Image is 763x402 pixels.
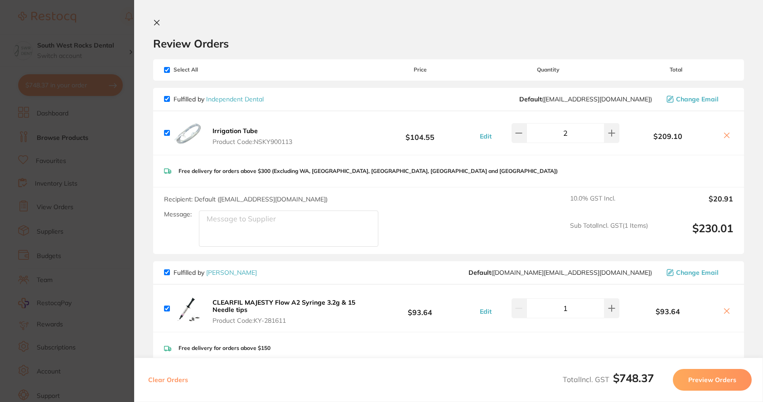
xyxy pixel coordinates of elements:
[673,369,752,391] button: Preview Orders
[206,268,257,277] a: [PERSON_NAME]
[477,67,619,73] span: Quantity
[153,37,744,50] h2: Review Orders
[179,168,558,174] p: Free delivery for orders above $300 (Excluding WA, [GEOGRAPHIC_DATA], [GEOGRAPHIC_DATA], [GEOGRAP...
[212,138,292,145] span: Product Code: NSKY900113
[179,345,270,351] p: Free delivery for orders above $150
[210,127,295,146] button: Irrigation Tube Product Code:NSKY900113
[174,269,257,276] p: Fulfilled by
[477,132,494,140] button: Edit
[619,132,717,140] b: $209.10
[570,222,648,247] span: Sub Total Incl. GST ( 1 Items)
[164,195,328,203] span: Recipient: Default ( [EMAIL_ADDRESS][DOMAIN_NAME] )
[619,67,733,73] span: Total
[664,268,733,277] button: Change Email
[212,127,258,135] b: Irrigation Tube
[655,195,733,215] output: $20.91
[145,369,191,391] button: Clear Orders
[477,307,494,316] button: Edit
[363,124,477,141] b: $104.55
[174,294,203,323] img: NDI4cWtzbg
[212,317,361,324] span: Product Code: KY-281611
[363,300,477,317] b: $93.64
[174,96,264,103] p: Fulfilled by
[164,67,255,73] span: Select All
[664,95,733,103] button: Change Email
[363,67,477,73] span: Price
[164,211,192,218] label: Message:
[563,375,654,384] span: Total Incl. GST
[619,307,717,316] b: $93.64
[174,119,203,148] img: cjRuOW90cA
[468,269,652,276] span: customer.care@henryschein.com.au
[613,371,654,385] b: $748.37
[570,195,648,215] span: 10.0 % GST Incl.
[206,95,264,103] a: Independent Dental
[676,96,719,103] span: Change Email
[655,222,733,247] output: $230.01
[519,96,652,103] span: orders@independentdental.com.au
[210,298,363,325] button: CLEARFIL MAJESTY Flow A2 Syringe 3.2g & 15 Needle tips Product Code:KY-281611
[468,268,491,277] b: Default
[212,298,355,314] b: CLEARFIL MAJESTY Flow A2 Syringe 3.2g & 15 Needle tips
[519,95,542,103] b: Default
[676,269,719,276] span: Change Email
